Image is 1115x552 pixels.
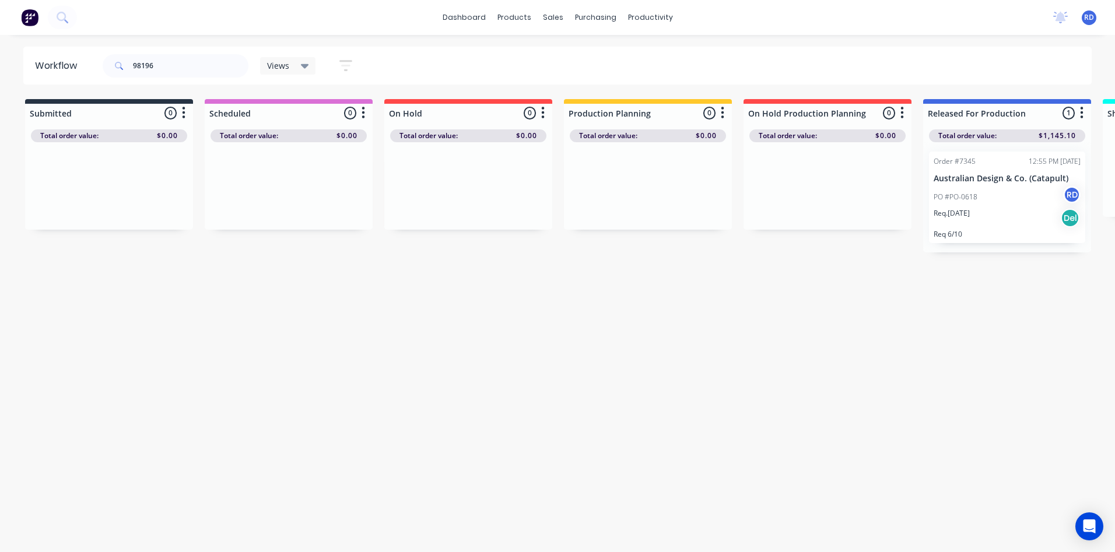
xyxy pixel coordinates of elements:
span: $0.00 [875,131,896,141]
div: Open Intercom Messenger [1075,512,1103,540]
span: Total order value: [399,131,458,141]
div: Order #734512:55 PM [DATE]Australian Design & Co. (Catapult)PO #PO-0618RDReq.[DATE]DelReq 6/10 [929,152,1085,243]
div: Order #7345 [934,156,976,167]
div: Del [1061,209,1079,227]
div: RD [1063,186,1081,203]
span: $0.00 [516,131,537,141]
span: $1,145.10 [1039,131,1076,141]
span: Views [267,59,289,72]
p: Req. [DATE] [934,208,970,219]
div: 12:55 PM [DATE] [1029,156,1081,167]
span: Total order value: [220,131,278,141]
span: $0.00 [336,131,357,141]
div: products [492,9,537,26]
img: Factory [21,9,38,26]
span: Total order value: [938,131,997,141]
input: Search for orders... [133,54,248,78]
p: Req 6/10 [934,230,1081,238]
div: sales [537,9,569,26]
div: purchasing [569,9,622,26]
p: PO #PO-0618 [934,192,977,202]
span: Total order value: [759,131,817,141]
span: Total order value: [579,131,637,141]
div: productivity [622,9,679,26]
p: Australian Design & Co. (Catapult) [934,174,1081,184]
span: $0.00 [696,131,717,141]
span: Total order value: [40,131,99,141]
span: RD [1084,12,1094,23]
div: Workflow [35,59,83,73]
span: $0.00 [157,131,178,141]
a: dashboard [437,9,492,26]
